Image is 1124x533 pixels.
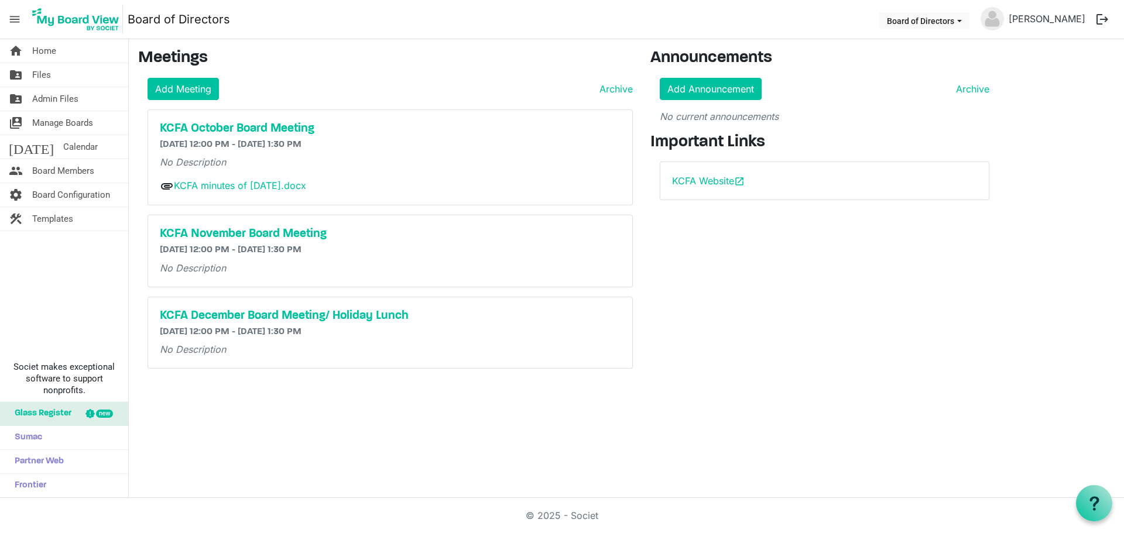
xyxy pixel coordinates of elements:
span: Board Configuration [32,183,110,207]
span: switch_account [9,111,23,135]
span: construction [9,207,23,231]
h6: [DATE] 12:00 PM - [DATE] 1:30 PM [160,245,621,256]
span: Sumac [9,426,42,449]
span: folder_shared [9,87,23,111]
span: open_in_new [734,176,745,187]
span: attachment [160,179,174,193]
p: No Description [160,155,621,169]
div: new [96,410,113,418]
a: KCFA December Board Meeting/ Holiday Lunch [160,309,621,323]
h6: [DATE] 12:00 PM - [DATE] 1:30 PM [160,139,621,150]
a: [PERSON_NAME] [1004,7,1090,30]
a: © 2025 - Societ [526,510,598,521]
a: Board of Directors [128,8,230,31]
h3: Important Links [650,133,999,153]
span: Partner Web [9,450,64,473]
span: home [9,39,23,63]
p: No Description [160,261,621,275]
h3: Meetings [138,49,633,68]
a: KCFA November Board Meeting [160,227,621,241]
img: My Board View Logo [29,5,123,34]
h3: Announcements [650,49,999,68]
span: [DATE] [9,135,54,159]
p: No current announcements [660,109,989,123]
span: Admin Files [32,87,78,111]
h6: [DATE] 12:00 PM - [DATE] 1:30 PM [160,326,621,338]
span: Glass Register [9,402,71,425]
a: KCFA Websiteopen_in_new [672,175,745,187]
span: folder_shared [9,63,23,87]
a: Archive [595,82,633,96]
span: people [9,159,23,183]
a: Add Announcement [660,78,762,100]
span: Societ makes exceptional software to support nonprofits. [5,361,123,396]
p: No Description [160,342,621,356]
span: settings [9,183,23,207]
a: Add Meeting [148,78,219,100]
button: logout [1090,7,1115,32]
a: KCFA October Board Meeting [160,122,621,136]
span: Frontier [9,474,46,497]
a: Archive [951,82,989,96]
img: no-profile-picture.svg [981,7,1004,30]
button: Board of Directors dropdownbutton [879,12,969,29]
span: Calendar [63,135,98,159]
span: Board Members [32,159,94,183]
a: KCFA minutes of [DATE].docx [174,180,306,191]
span: Templates [32,207,73,231]
span: Files [32,63,51,87]
span: menu [4,8,26,30]
span: Manage Boards [32,111,93,135]
a: My Board View Logo [29,5,128,34]
span: Home [32,39,56,63]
